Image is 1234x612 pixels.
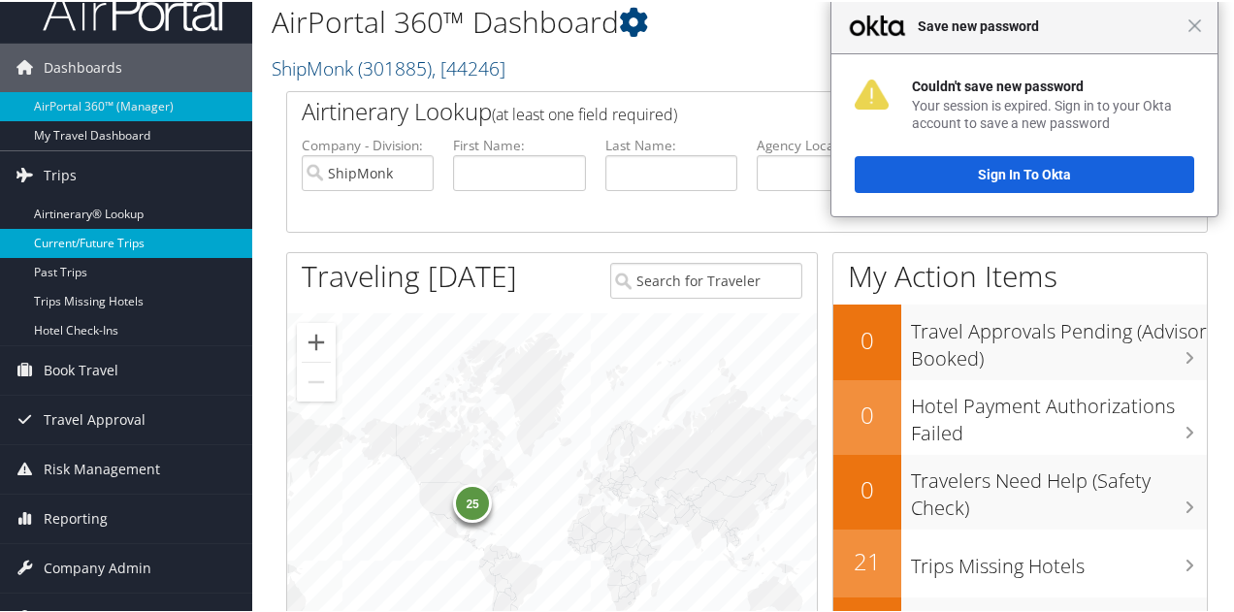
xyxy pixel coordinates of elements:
span: Dashboards [44,42,122,90]
span: Trips [44,149,77,198]
h3: Trips Missing Hotels [911,541,1207,578]
h3: Travel Approvals Pending (Advisor Booked) [911,306,1207,370]
label: First Name: [453,134,585,153]
button: Zoom out [297,361,336,400]
span: Save new password [908,13,1187,36]
a: 21Trips Missing Hotels [833,528,1207,596]
h2: Airtinerary Lookup [302,93,1116,126]
a: ShipMonk [272,53,505,80]
h3: Travelers Need Help (Safety Check) [911,456,1207,520]
span: ( 301885 ) [358,53,432,80]
span: Company Admin [44,542,151,591]
div: Couldn't save new password [912,76,1194,93]
h2: 0 [833,322,901,355]
button: Zoom in [297,321,336,360]
a: 0Travelers Need Help (Safety Check) [833,453,1207,528]
input: Search for Traveler [610,261,801,297]
h2: 0 [833,471,901,504]
span: , [ 44246 ] [432,53,505,80]
a: 0Travel Approvals Pending (Advisor Booked) [833,303,1207,377]
h1: My Action Items [833,254,1207,295]
span: Reporting [44,493,108,541]
span: Book Travel [44,344,118,393]
img: 4LvBYCYYpWoWyuJ1JVHNRiIkgWa908llMfD4u4MVn9thWb4LAqcA2E7dTuhfAz7zqpCizxhzM8B7m4K22xBmQer5oNwiAX9iG... [855,78,889,108]
span: Travel Approval [44,394,146,442]
span: Risk Management [44,443,160,492]
h3: Hotel Payment Authorizations Failed [911,381,1207,445]
label: Agency Locator: [757,134,889,153]
a: 0Hotel Payment Authorizations Failed [833,378,1207,453]
span: (at least one field required) [492,102,677,123]
h2: 21 [833,543,901,576]
label: Company - Division: [302,134,434,153]
div: 25 [453,482,492,521]
button: Sign In to Okta [855,154,1194,191]
h1: Traveling [DATE] [302,254,517,295]
h2: 0 [833,397,901,430]
label: Last Name: [605,134,737,153]
div: Your session is expired. Sign in to your Okta account to save a new password [912,95,1194,130]
span: Close [1187,16,1202,31]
